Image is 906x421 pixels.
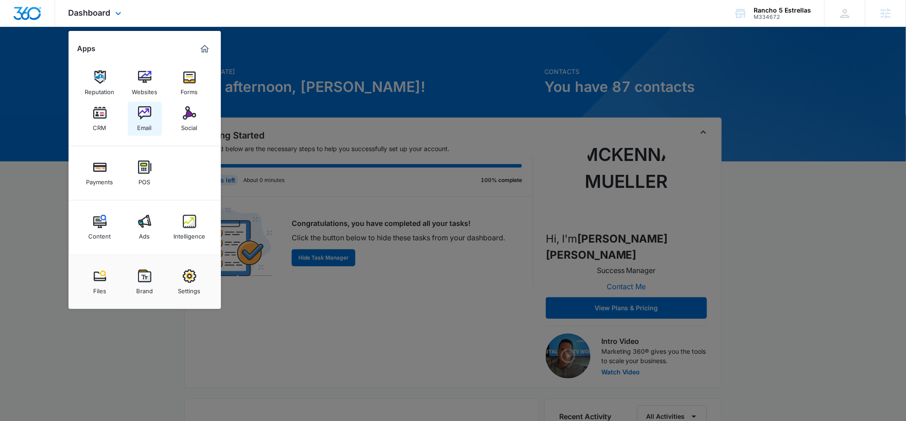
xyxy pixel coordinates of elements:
div: Domain Overview [34,53,80,59]
div: Reputation [85,84,115,95]
img: logo_orange.svg [14,14,22,22]
div: Email [138,120,152,131]
a: CRM [83,102,117,136]
a: POS [128,156,162,190]
a: Reputation [83,66,117,100]
a: Social [173,102,207,136]
div: Social [181,120,198,131]
img: tab_domain_overview_orange.svg [24,52,31,59]
div: POS [139,174,151,186]
div: Domain: [DOMAIN_NAME] [23,23,99,30]
a: Content [83,210,117,244]
div: Payments [86,174,113,186]
div: Content [89,228,111,240]
div: Files [93,283,106,295]
a: Forms [173,66,207,100]
a: Settings [173,265,207,299]
img: website_grey.svg [14,23,22,30]
div: account id [754,14,811,20]
a: Intelligence [173,210,207,244]
a: Payments [83,156,117,190]
a: Brand [128,265,162,299]
div: Ads [139,228,150,240]
div: Keywords by Traffic [99,53,151,59]
div: v 4.0.25 [25,14,44,22]
div: Brand [136,283,153,295]
h2: Apps [78,44,96,53]
a: Files [83,265,117,299]
div: CRM [93,120,107,131]
a: Websites [128,66,162,100]
div: Settings [178,283,201,295]
a: Marketing 360® Dashboard [198,42,212,56]
img: tab_keywords_by_traffic_grey.svg [89,52,96,59]
span: Dashboard [69,8,111,17]
a: Ads [128,210,162,244]
a: Email [128,102,162,136]
div: Intelligence [173,228,205,240]
div: Forms [181,84,198,95]
div: account name [754,7,811,14]
div: Websites [132,84,157,95]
